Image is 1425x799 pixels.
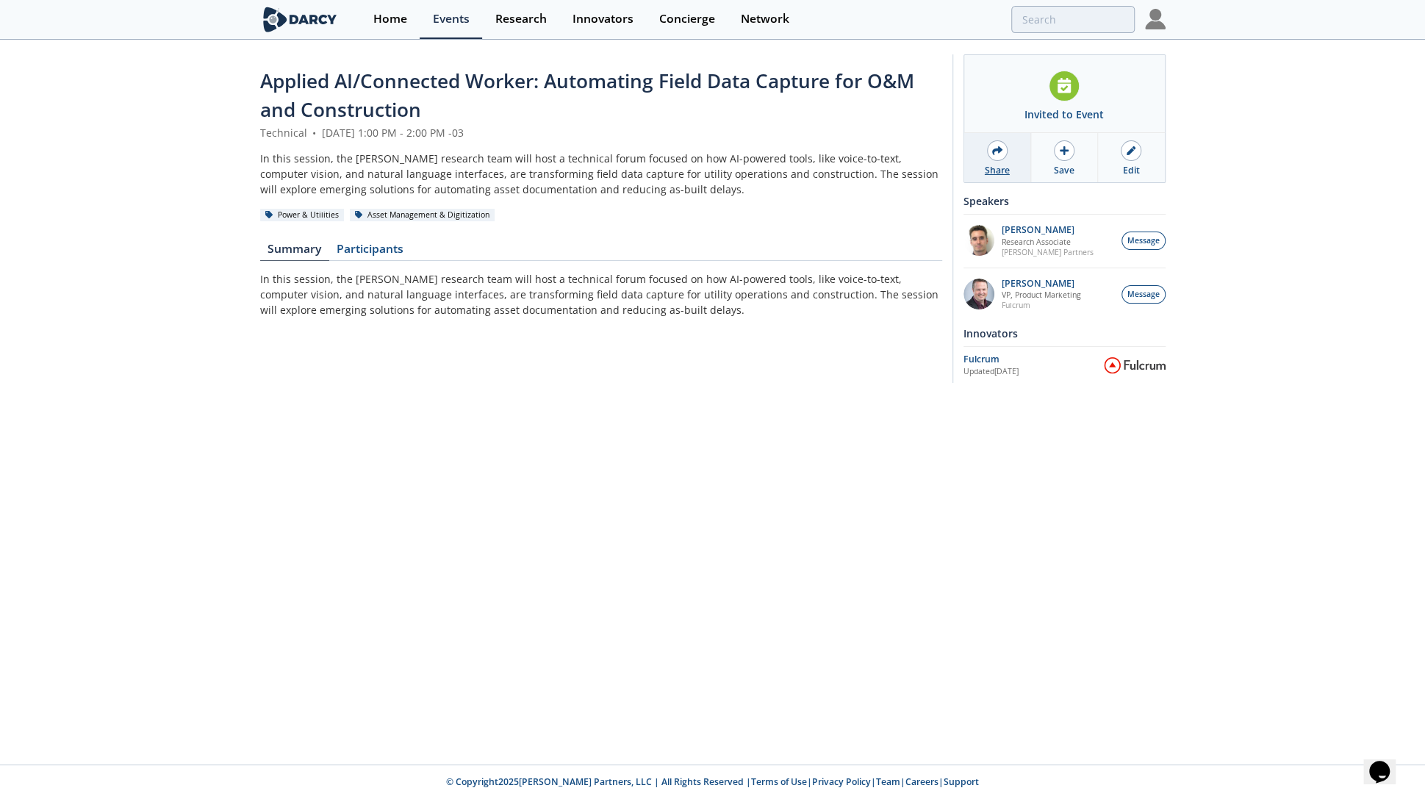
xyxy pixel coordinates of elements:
a: Team [876,775,900,788]
span: Applied AI/Connected Worker: Automating Field Data Capture for O&M and Construction [260,68,914,123]
p: [PERSON_NAME] [1002,225,1094,235]
div: Power & Utilities [260,209,345,222]
a: Careers [905,775,938,788]
p: In this session, the [PERSON_NAME] research team will host a technical forum focused on how AI-po... [260,271,942,318]
div: Edit [1123,164,1140,177]
div: Innovators [572,13,633,25]
div: In this session, the [PERSON_NAME] research team will host a technical forum focused on how AI-po... [260,151,942,197]
p: [PERSON_NAME] Partners [1002,247,1094,257]
a: Privacy Policy [812,775,871,788]
input: Advanced Search [1011,6,1135,33]
div: Technical [DATE] 1:00 PM - 2:00 PM -03 [260,125,942,140]
p: VP, Product Marketing [1002,290,1081,300]
iframe: chat widget [1363,740,1410,784]
span: • [310,126,319,140]
div: Concierge [659,13,715,25]
a: Edit [1098,133,1164,182]
a: Fulcrum Updated[DATE] Fulcrum [963,352,1166,378]
div: Asset Management & Digitization [350,209,495,222]
a: Support [944,775,979,788]
div: Research [495,13,547,25]
img: Fulcrum [1104,355,1166,376]
div: Share [985,164,1010,177]
a: Terms of Use [751,775,807,788]
img: 257d1208-f7de-4aa6-9675-f79dcebd2004 [963,279,994,309]
div: Network [741,13,789,25]
div: Innovators [963,320,1166,346]
button: Message [1121,285,1166,304]
p: © Copyright 2025 [PERSON_NAME] Partners, LLC | All Rights Reserved | | | | | [169,775,1257,789]
div: Speakers [963,188,1166,214]
div: Updated [DATE] [963,366,1104,378]
div: Home [373,13,407,25]
p: Research Associate [1002,237,1094,247]
img: logo-wide.svg [260,7,340,32]
button: Message [1121,232,1166,250]
div: Save [1054,164,1074,177]
a: Participants [329,243,412,261]
p: Fulcrum [1002,300,1081,310]
a: Summary [260,243,329,261]
div: Fulcrum [963,353,1104,366]
span: Message [1127,235,1160,247]
p: [PERSON_NAME] [1002,279,1081,289]
img: Profile [1145,9,1166,29]
img: f1d2b35d-fddb-4a25-bd87-d4d314a355e9 [963,225,994,256]
div: Events [433,13,470,25]
span: Message [1127,289,1160,301]
div: Invited to Event [1024,107,1104,122]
